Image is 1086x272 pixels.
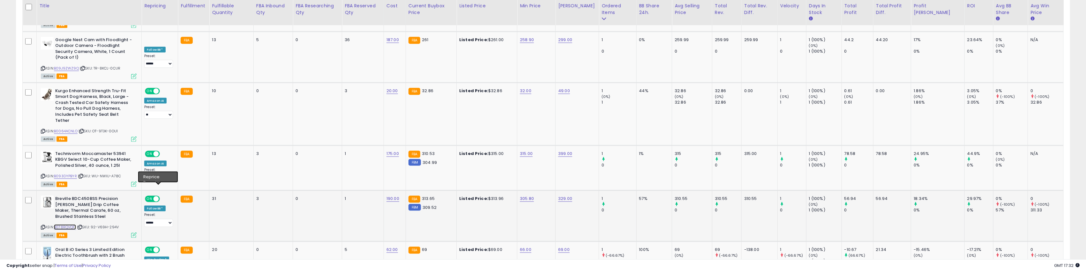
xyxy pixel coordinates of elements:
div: 0 [296,151,337,157]
small: (-100%) [1035,202,1049,207]
a: Privacy Policy [83,262,111,268]
div: 0 [715,207,741,213]
div: Velocity [780,3,804,9]
div: 5 [345,247,379,253]
div: 78.58 [876,151,906,157]
b: Listed Price: [459,37,488,43]
small: FBA [408,151,420,158]
small: (-66.67%) [719,253,738,258]
div: 1 [780,151,806,157]
span: 304.99 [423,159,437,165]
div: $315.00 [459,151,512,157]
a: 69.00 [558,246,570,253]
div: Avg Selling Price [675,3,709,16]
span: | SKU: TR-8KCL-0CUR [80,66,120,71]
img: 41Ja26jZ2jL._SL40_.jpg [41,196,54,209]
small: (0%) [780,94,789,99]
div: FBA inbound Qty [256,3,290,16]
div: 0 [296,37,337,43]
div: ASIN: [41,88,137,141]
a: 258.90 [520,37,534,43]
div: [PERSON_NAME] [558,3,596,9]
span: OFF [159,247,169,253]
div: 1 [345,151,379,157]
div: 0.00 [744,88,773,94]
a: B093DYPBYR [54,173,77,179]
div: 310.55 [675,196,712,202]
div: 0% [996,247,1028,253]
div: -138.00 [744,247,773,253]
div: 1 [780,247,806,253]
div: 44.2 [844,37,873,43]
div: 56.94 [844,196,873,202]
div: 1 (100%) [809,196,842,202]
div: 0% [996,37,1028,43]
div: 0% [996,196,1028,202]
div: Profit [PERSON_NAME] [914,3,962,16]
div: 1 [602,247,636,253]
div: 0 [715,48,741,54]
div: 0 [780,48,806,54]
span: 261 [422,37,428,43]
div: 3 [345,88,379,94]
small: (0%) [996,43,1005,48]
b: Technivorm Moccamaster 53941 KBGV Select 10-Cup Coffee Maker, Polished Silver, 40 ounce, 1.25l [55,151,133,170]
div: 0% [996,162,1028,168]
span: 32.86 [422,88,433,94]
div: 32.86 [715,99,741,105]
div: Days In Stock [809,3,839,16]
div: 0 [1030,88,1063,94]
a: Terms of Use [55,262,82,268]
small: (-100%) [1000,202,1015,207]
small: FBA [181,196,192,203]
div: 44.9% [967,151,993,157]
div: 37% [996,99,1028,105]
small: (-100%) [1035,253,1049,258]
div: Avg BB Share [996,3,1025,16]
div: 1.86% [914,88,964,94]
div: 0% [996,88,1028,94]
div: 0.61 [844,88,873,94]
div: 3.05% [967,99,993,105]
div: 31 [212,196,248,202]
span: 309.52 [423,204,437,210]
div: 0% [967,207,993,213]
span: All listings currently available for purchase on Amazon [41,23,56,28]
span: | SKU: WU-NWIU-A78C [78,173,121,179]
a: B09J9ZWZ9Q [54,66,79,71]
div: 0 [602,48,636,54]
div: N/A [1030,151,1059,157]
div: ASIN: [41,37,137,78]
strong: Copyright [6,262,30,268]
div: 1 (100%) [809,37,842,43]
small: (0%) [914,253,923,258]
div: 57% [639,196,667,202]
span: All listings currently available for purchase on Amazon [41,74,56,79]
div: 18.34% [914,196,964,202]
div: $313.96 [459,196,512,202]
div: 0% [996,151,1028,157]
div: 13 [212,151,248,157]
small: FBM [408,204,421,211]
div: 311.33 [1030,207,1063,213]
div: Title [39,3,139,9]
b: Kurgo Enhanced Strength Tru-Fit Smart Dog Harness, Black, Large - Crash Tested Car Safety Harness... [55,88,133,125]
div: 315.00 [744,151,773,157]
div: 1 [602,37,636,43]
div: 315 [675,151,712,157]
div: N/A [1030,37,1059,43]
div: 44.20 [876,37,906,43]
div: 21.34 [876,247,906,253]
div: Min Price [520,3,553,9]
div: -15.46% [914,247,964,253]
div: BB Share 24h. [639,3,670,16]
div: 32.86 [675,88,712,94]
div: 0 [675,162,712,168]
small: FBA [181,247,192,254]
div: FBA Researching Qty [296,3,339,16]
div: 23.64% [967,37,993,43]
div: Ordered Items [602,3,633,16]
div: Cost [386,3,403,9]
small: (0%) [809,253,818,258]
small: FBA [408,247,420,254]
